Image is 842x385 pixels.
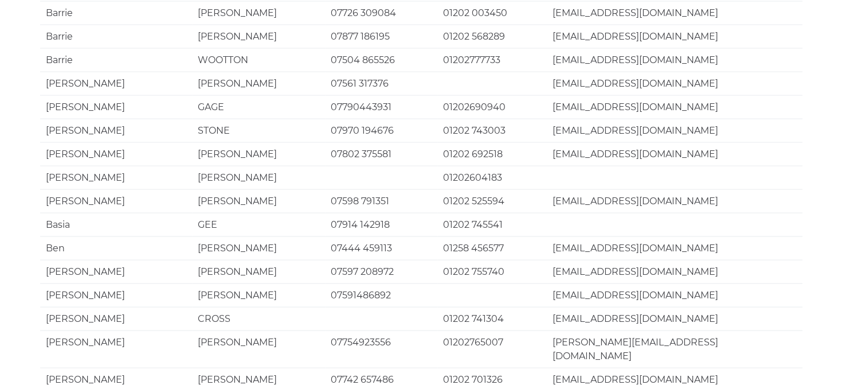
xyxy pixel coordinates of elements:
td: CROSS [192,307,325,330]
td: [PERSON_NAME] [40,189,192,213]
td: 01202 525594 [437,189,547,213]
td: [EMAIL_ADDRESS][DOMAIN_NAME] [547,119,802,142]
td: [PERSON_NAME] [40,95,192,119]
td: STONE [192,119,325,142]
td: [EMAIL_ADDRESS][DOMAIN_NAME] [547,72,802,95]
td: [EMAIL_ADDRESS][DOMAIN_NAME] [547,95,802,119]
td: [PERSON_NAME] [192,142,325,166]
td: [PERSON_NAME] [40,330,192,368]
td: 01202 003450 [437,1,547,25]
td: WOOTTON [192,48,325,72]
td: 07597 208972 [325,260,437,283]
td: GEE [192,213,325,236]
td: [PERSON_NAME] [192,236,325,260]
td: [PERSON_NAME] [192,72,325,95]
td: 07877 186195 [325,25,437,48]
td: [PERSON_NAME] [192,166,325,189]
td: [PERSON_NAME] [192,330,325,368]
td: [EMAIL_ADDRESS][DOMAIN_NAME] [547,307,802,330]
td: Barrie [40,48,192,72]
td: 01202 745541 [437,213,547,236]
td: 07444 459113 [325,236,437,260]
td: [PERSON_NAME] [40,307,192,330]
td: [EMAIL_ADDRESS][DOMAIN_NAME] [547,189,802,213]
td: [EMAIL_ADDRESS][DOMAIN_NAME] [547,1,802,25]
td: 01202 568289 [437,25,547,48]
td: 01258 456577 [437,236,547,260]
td: 07504 865526 [325,48,437,72]
td: 01202 692518 [437,142,547,166]
td: 07598 791351 [325,189,437,213]
td: Barrie [40,1,192,25]
td: [EMAIL_ADDRESS][DOMAIN_NAME] [547,283,802,307]
td: 01202777733 [437,48,547,72]
td: GAGE [192,95,325,119]
td: [PERSON_NAME] [192,189,325,213]
td: Ben [40,236,192,260]
td: 01202 755740 [437,260,547,283]
td: [EMAIL_ADDRESS][DOMAIN_NAME] [547,25,802,48]
td: [PERSON_NAME] [192,260,325,283]
td: [EMAIL_ADDRESS][DOMAIN_NAME] [547,260,802,283]
td: 07790443931 [325,95,437,119]
td: 01202 743003 [437,119,547,142]
td: [PERSON_NAME] [192,1,325,25]
td: Barrie [40,25,192,48]
td: [PERSON_NAME] [40,260,192,283]
td: [PERSON_NAME] [40,119,192,142]
td: 07970 194676 [325,119,437,142]
td: 07726 309084 [325,1,437,25]
td: 07802 375581 [325,142,437,166]
td: 01202 741304 [437,307,547,330]
td: [EMAIL_ADDRESS][DOMAIN_NAME] [547,48,802,72]
td: [PERSON_NAME] [40,72,192,95]
td: [PERSON_NAME] [40,283,192,307]
td: 07591486892 [325,283,437,307]
td: [PERSON_NAME] [192,283,325,307]
td: 01202690940 [437,95,547,119]
td: 07914 142918 [325,213,437,236]
td: 01202604183 [437,166,547,189]
td: Basia [40,213,192,236]
td: [PERSON_NAME] [40,142,192,166]
td: 07561 317376 [325,72,437,95]
td: [PERSON_NAME][EMAIL_ADDRESS][DOMAIN_NAME] [547,330,802,368]
td: [EMAIL_ADDRESS][DOMAIN_NAME] [547,236,802,260]
td: [PERSON_NAME] [192,25,325,48]
td: 07754923556 [325,330,437,368]
td: [PERSON_NAME] [40,166,192,189]
td: [EMAIL_ADDRESS][DOMAIN_NAME] [547,142,802,166]
td: 01202765007 [437,330,547,368]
